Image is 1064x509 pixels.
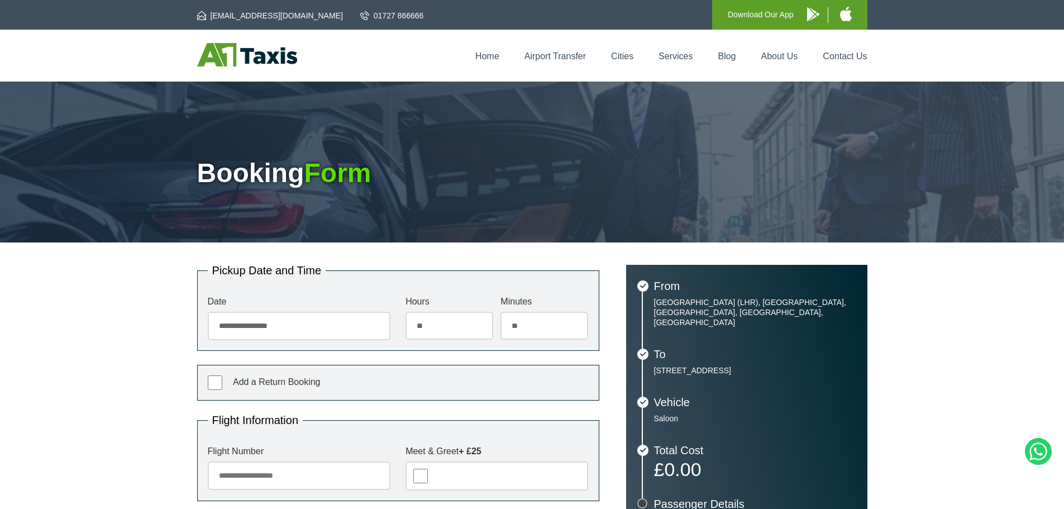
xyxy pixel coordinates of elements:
[718,51,736,61] a: Blog
[654,397,856,408] h3: Vehicle
[840,7,852,21] img: A1 Taxis iPhone App
[654,365,856,375] p: [STREET_ADDRESS]
[500,297,588,306] label: Minutes
[208,447,390,456] label: Flight Number
[360,10,424,21] a: 01727 866666
[823,51,867,61] a: Contact Us
[208,375,222,390] input: Add a Return Booking
[654,445,856,456] h3: Total Cost
[654,349,856,360] h3: To
[524,51,586,61] a: Airport Transfer
[761,51,798,61] a: About Us
[208,297,390,306] label: Date
[664,459,701,480] span: 0.00
[654,280,856,292] h3: From
[405,447,588,456] label: Meet & Greet
[208,415,303,426] legend: Flight Information
[459,446,481,456] strong: + £25
[807,7,819,21] img: A1 Taxis Android App
[654,413,856,424] p: Saloon
[197,160,867,187] h1: Booking
[728,8,794,22] p: Download Our App
[197,43,297,66] img: A1 Taxis St Albans LTD
[304,158,371,188] span: Form
[611,51,633,61] a: Cities
[197,10,343,21] a: [EMAIL_ADDRESS][DOMAIN_NAME]
[654,462,856,477] p: £
[475,51,499,61] a: Home
[233,377,321,387] span: Add a Return Booking
[208,265,326,276] legend: Pickup Date and Time
[659,51,693,61] a: Services
[405,297,493,306] label: Hours
[654,297,856,327] p: [GEOGRAPHIC_DATA] (LHR), [GEOGRAPHIC_DATA], [GEOGRAPHIC_DATA], [GEOGRAPHIC_DATA], [GEOGRAPHIC_DATA]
